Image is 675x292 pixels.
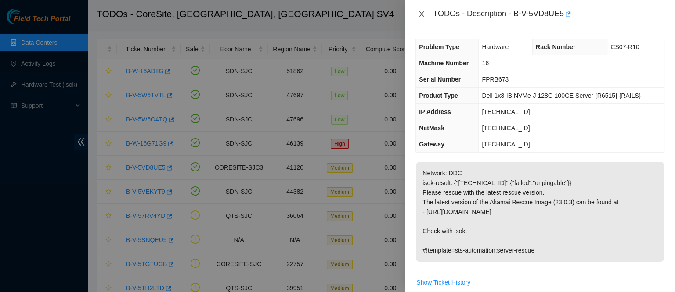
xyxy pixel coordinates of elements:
[610,43,639,50] span: CS07-R10
[482,141,530,148] span: [TECHNICAL_ID]
[482,76,509,83] span: FPRB673
[482,92,641,99] span: Dell 1x8-IB NVMe-J 128G 100GE Server {R6515} {RAILS}
[419,125,444,132] span: NetMask
[419,60,469,67] span: Machine Number
[416,278,470,287] span: Show Ticket History
[415,10,428,18] button: Close
[482,108,530,115] span: [TECHNICAL_ID]
[419,43,459,50] span: Problem Type
[419,108,451,115] span: IP Address
[536,43,575,50] span: Rack Number
[418,11,425,18] span: close
[419,76,461,83] span: Serial Number
[482,125,530,132] span: [TECHNICAL_ID]
[416,162,664,262] p: Network: DDC isok-result: {"[TECHNICAL_ID]":{"failed":"unpingable"}} Please rescue with the lates...
[419,141,444,148] span: Gateway
[416,275,471,289] button: Show Ticket History
[419,92,458,99] span: Product Type
[482,60,489,67] span: 16
[482,43,509,50] span: Hardware
[433,7,664,21] div: TODOs - Description - B-V-5VD8UE5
